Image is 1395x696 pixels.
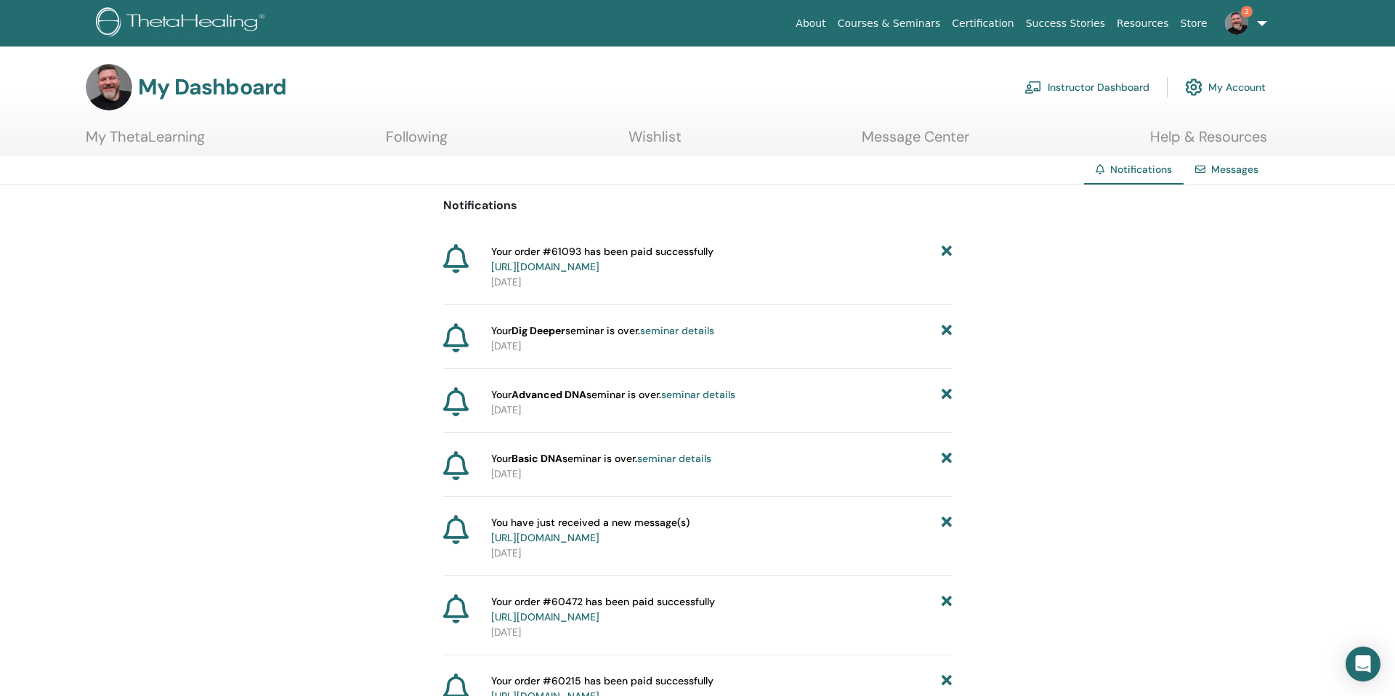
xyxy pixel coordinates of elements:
span: You have just received a new message(s) [491,515,690,546]
p: [DATE] [491,339,952,354]
span: Your order #61093 has been paid successfully [491,244,713,275]
a: Messages [1211,163,1258,176]
a: My Account [1185,71,1266,103]
a: [URL][DOMAIN_NAME] [491,260,599,273]
p: Notifications [443,197,952,214]
span: Your order #60472 has been paid successfully [491,594,715,625]
div: Open Intercom Messenger [1346,647,1380,681]
strong: Dig Deeper [511,324,565,337]
a: Resources [1111,10,1175,37]
span: Your seminar is over. [491,451,711,466]
span: Your seminar is over. [491,323,714,339]
p: [DATE] [491,546,952,561]
a: Success Stories [1020,10,1111,37]
a: [URL][DOMAIN_NAME] [491,531,599,544]
a: Help & Resources [1150,128,1267,156]
strong: Advanced DNA [511,388,586,401]
p: [DATE] [491,466,952,482]
img: logo.png [96,7,270,40]
h3: My Dashboard [138,74,286,100]
p: [DATE] [491,402,952,418]
a: seminar details [637,452,711,465]
a: Message Center [862,128,969,156]
img: chalkboard-teacher.svg [1024,81,1042,94]
span: Your seminar is over. [491,387,735,402]
img: default.jpg [1225,12,1248,35]
a: seminar details [640,324,714,337]
a: About [790,10,831,37]
img: default.jpg [86,64,132,110]
a: Certification [946,10,1019,37]
a: seminar details [661,388,735,401]
a: Courses & Seminars [832,10,947,37]
a: Following [386,128,448,156]
img: cog.svg [1185,75,1202,100]
a: [URL][DOMAIN_NAME] [491,610,599,623]
span: 2 [1241,6,1253,17]
span: Notifications [1110,163,1172,176]
strong: Basic DNA [511,452,562,465]
a: Wishlist [628,128,682,156]
p: [DATE] [491,625,952,640]
a: Instructor Dashboard [1024,71,1149,103]
p: [DATE] [491,275,952,290]
a: My ThetaLearning [86,128,205,156]
a: Store [1175,10,1213,37]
